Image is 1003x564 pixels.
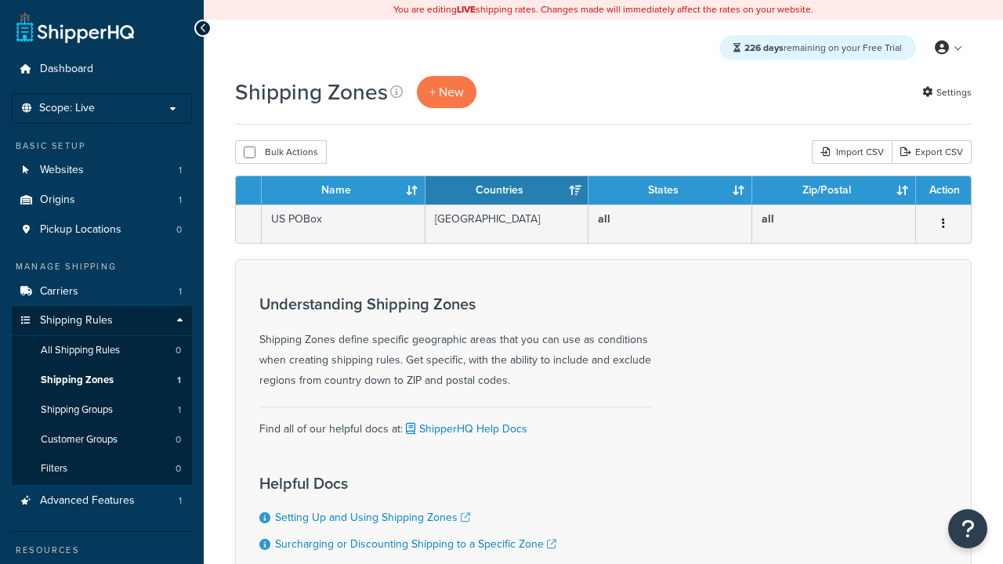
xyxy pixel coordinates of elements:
[12,425,192,454] li: Customer Groups
[12,486,192,515] li: Advanced Features
[744,41,784,55] strong: 226 days
[41,462,67,475] span: Filters
[12,544,192,557] div: Resources
[179,164,182,177] span: 1
[12,306,192,485] li: Shipping Rules
[12,139,192,153] div: Basic Setup
[177,374,181,387] span: 1
[812,140,892,164] div: Import CSV
[40,285,78,298] span: Carriers
[262,176,425,204] th: Name: activate to sort column ascending
[235,77,388,107] h1: Shipping Zones
[457,2,476,16] b: LIVE
[262,204,425,243] td: US POBox
[16,12,134,43] a: ShipperHQ Home
[12,336,192,365] li: All Shipping Rules
[12,260,192,273] div: Manage Shipping
[922,81,972,103] a: Settings
[12,186,192,215] li: Origins
[176,344,181,357] span: 0
[598,211,610,227] b: all
[179,285,182,298] span: 1
[176,433,181,446] span: 0
[179,494,182,508] span: 1
[259,295,651,391] div: Shipping Zones define specific geographic areas that you can use as conditions when creating ship...
[179,193,182,207] span: 1
[275,509,470,526] a: Setting Up and Using Shipping Zones
[259,475,556,492] h3: Helpful Docs
[12,277,192,306] a: Carriers 1
[752,176,916,204] th: Zip/Postal: activate to sort column ascending
[176,223,182,237] span: 0
[425,204,589,243] td: [GEOGRAPHIC_DATA]
[12,336,192,365] a: All Shipping Rules 0
[12,454,192,483] li: Filters
[41,433,118,446] span: Customer Groups
[41,403,113,417] span: Shipping Groups
[425,176,589,204] th: Countries: activate to sort column ascending
[762,211,774,227] b: all
[40,164,84,177] span: Websites
[12,486,192,515] a: Advanced Features 1
[259,407,651,439] div: Find all of our helpful docs at:
[40,494,135,508] span: Advanced Features
[12,156,192,185] li: Websites
[12,55,192,84] a: Dashboard
[12,425,192,454] a: Customer Groups 0
[40,193,75,207] span: Origins
[588,176,752,204] th: States: activate to sort column ascending
[892,140,972,164] a: Export CSV
[176,462,181,475] span: 0
[12,156,192,185] a: Websites 1
[40,63,93,76] span: Dashboard
[12,454,192,483] a: Filters 0
[948,509,987,548] button: Open Resource Center
[417,76,476,108] a: + New
[259,295,651,313] h3: Understanding Shipping Zones
[235,140,327,164] button: Bulk Actions
[178,403,181,417] span: 1
[12,396,192,425] li: Shipping Groups
[41,344,120,357] span: All Shipping Rules
[12,186,192,215] a: Origins 1
[429,83,464,101] span: + New
[12,366,192,395] a: Shipping Zones 1
[12,396,192,425] a: Shipping Groups 1
[12,306,192,335] a: Shipping Rules
[275,536,556,552] a: Surcharging or Discounting Shipping to a Specific Zone
[12,366,192,395] li: Shipping Zones
[12,215,192,244] a: Pickup Locations 0
[40,314,113,327] span: Shipping Rules
[39,102,95,115] span: Scope: Live
[12,277,192,306] li: Carriers
[40,223,121,237] span: Pickup Locations
[719,35,916,60] div: remaining on your Free Trial
[12,215,192,244] li: Pickup Locations
[916,176,971,204] th: Action
[403,421,527,437] a: ShipperHQ Help Docs
[41,374,114,387] span: Shipping Zones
